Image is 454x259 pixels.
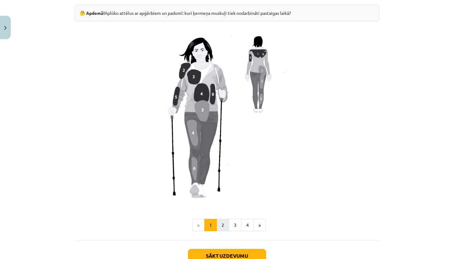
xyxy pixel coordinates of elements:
div: Aplūko attēlus ar apģērbiem un padomī: kuri ķermeņa muskuļi tiek nodarbināti pastaigas laikā? [75,5,379,21]
nav: Page navigation example [75,219,379,232]
b: 🤔 Apdomā! [80,10,105,16]
button: » [253,219,266,232]
button: 1 [204,219,217,232]
button: 3 [229,219,242,232]
img: icon-close-lesson-0947bae3869378f0d4975bcd49f059093ad1ed9edebbc8119c70593378902aed.svg [4,26,7,30]
button: 4 [241,219,254,232]
button: 2 [217,219,229,232]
